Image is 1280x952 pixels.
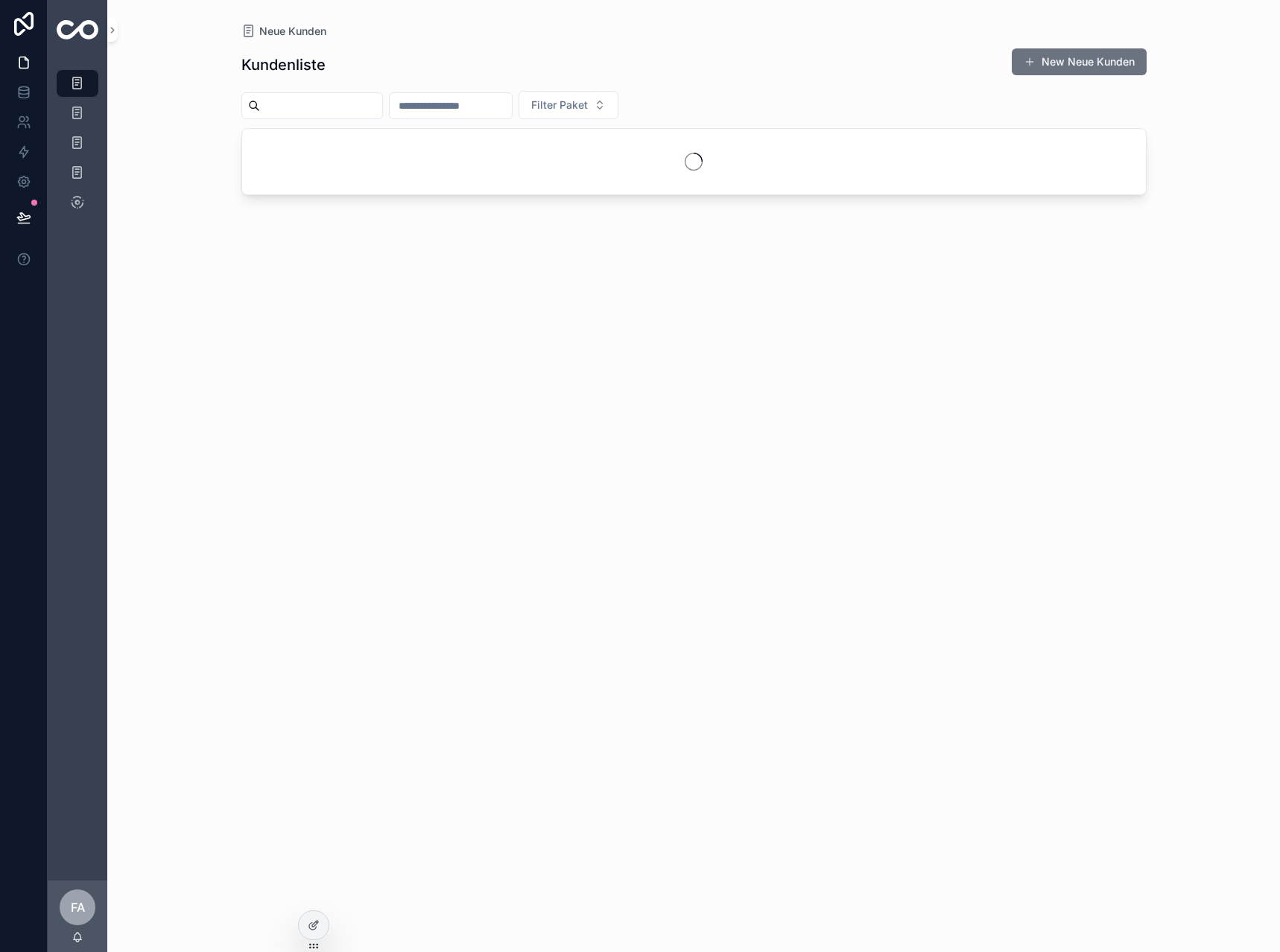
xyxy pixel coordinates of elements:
[71,898,85,916] span: FA
[241,24,326,39] a: Neue Kunden
[1012,48,1147,75] button: New Neue Kunden
[241,54,326,75] h1: Kundenliste
[48,60,107,235] div: scrollable content
[259,24,326,39] span: Neue Kunden
[519,91,618,119] button: Select Button
[531,98,588,112] span: Filter Paket
[57,20,98,39] img: App logo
